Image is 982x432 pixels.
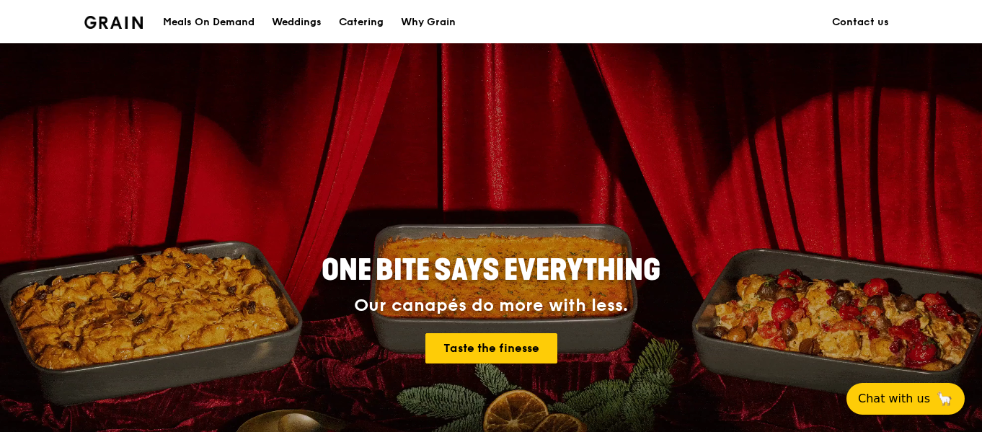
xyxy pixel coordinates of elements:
[263,1,330,44] a: Weddings
[330,1,392,44] a: Catering
[401,1,456,44] div: Why Grain
[846,383,965,415] button: Chat with us🦙
[936,390,953,407] span: 🦙
[823,1,898,44] a: Contact us
[322,253,660,288] span: ONE BITE SAYS EVERYTHING
[858,390,930,407] span: Chat with us
[339,1,384,44] div: Catering
[163,1,255,44] div: Meals On Demand
[272,1,322,44] div: Weddings
[425,333,557,363] a: Taste the finesse
[84,16,143,29] img: Grain
[392,1,464,44] a: Why Grain
[231,296,751,316] div: Our canapés do more with less.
